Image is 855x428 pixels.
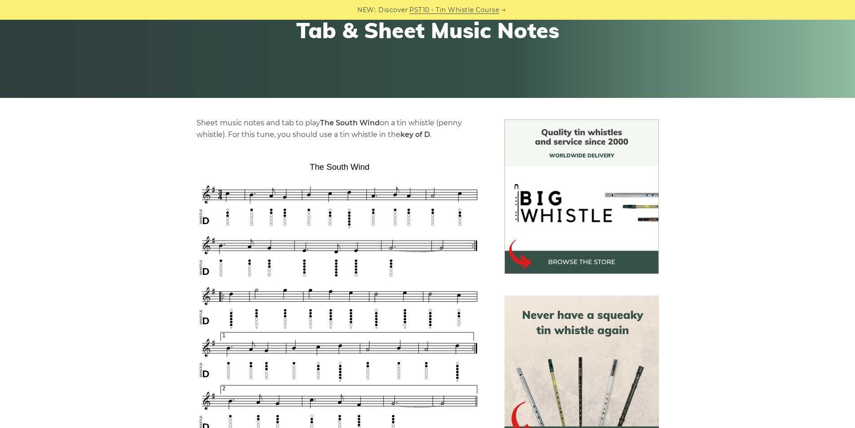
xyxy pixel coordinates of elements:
[197,117,483,141] p: Sheet music notes and tab to play on a tin whistle (penny whistle). For this tune, you should use...
[320,119,380,127] strong: The South Wind
[400,130,430,139] strong: key of D
[357,5,376,15] span: NEW:
[409,5,499,15] a: PST10 - Tin Whistle Course
[378,5,408,15] span: Discover
[504,119,659,274] img: BigWhistle Tin Whistle Store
